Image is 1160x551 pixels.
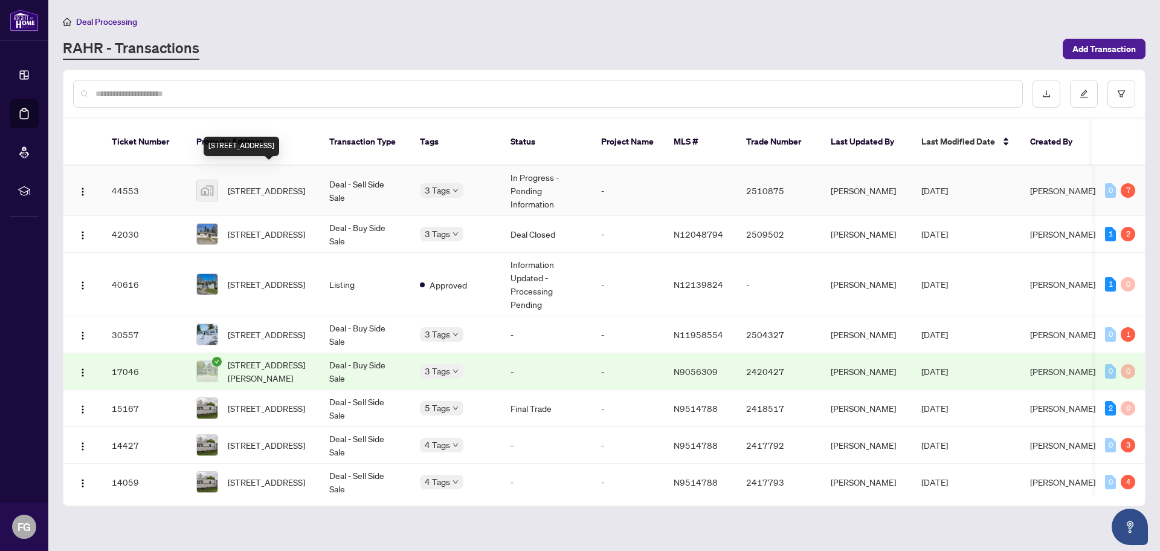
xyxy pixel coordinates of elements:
button: Logo [73,325,92,344]
div: 2 [1121,227,1135,241]
span: N11958554 [674,329,723,340]
div: 1 [1121,327,1135,342]
img: thumbnail-img [197,224,217,244]
span: [PERSON_NAME] [1030,329,1095,340]
span: down [453,479,459,485]
span: [STREET_ADDRESS] [228,402,305,415]
img: Logo [78,331,88,341]
td: [PERSON_NAME] [821,390,912,427]
div: 7 [1121,183,1135,198]
th: Last Updated By [821,119,912,166]
td: 30557 [102,316,187,353]
span: [DATE] [921,440,948,451]
div: [STREET_ADDRESS] [204,137,279,156]
span: [DATE] [921,229,948,240]
span: filter [1117,90,1126,98]
span: 3 Tags [425,364,450,378]
td: - [501,353,591,390]
span: [DATE] [921,477,948,487]
img: Logo [78,405,88,414]
span: [STREET_ADDRESS] [228,278,305,291]
span: down [453,331,459,337]
span: down [453,442,459,448]
span: [PERSON_NAME] [1030,279,1095,290]
img: thumbnail-img [197,274,217,295]
th: Created By [1020,119,1093,166]
button: download [1033,80,1060,108]
td: Deal Closed [501,216,591,253]
td: Deal - Buy Side Sale [320,353,410,390]
span: download [1042,90,1051,98]
span: 5 Tags [425,401,450,415]
td: - [591,353,664,390]
a: RAHR - Transactions [63,38,199,60]
th: Project Name [591,119,664,166]
img: Logo [78,442,88,451]
th: MLS # [664,119,736,166]
td: [PERSON_NAME] [821,253,912,316]
span: [PERSON_NAME] [1030,229,1095,240]
img: Logo [78,368,88,377]
div: 0 [1105,475,1116,489]
img: thumbnail-img [197,398,217,419]
button: Logo [73,399,92,418]
button: Logo [73,181,92,200]
span: [DATE] [921,403,948,414]
button: Logo [73,224,92,244]
span: [STREET_ADDRESS] [228,184,305,197]
img: thumbnail-img [197,324,217,345]
span: N9514788 [674,477,718,487]
div: 0 [1121,277,1135,292]
td: 42030 [102,216,187,253]
span: N12139824 [674,279,723,290]
span: [STREET_ADDRESS] [228,439,305,452]
img: thumbnail-img [197,361,217,382]
span: [DATE] [921,279,948,290]
td: 44553 [102,166,187,216]
span: FG [18,518,31,535]
td: 40616 [102,253,187,316]
td: Information Updated - Processing Pending [501,253,591,316]
img: thumbnail-img [197,180,217,201]
span: [STREET_ADDRESS] [228,227,305,241]
td: 14059 [102,464,187,501]
img: Logo [78,478,88,488]
span: [STREET_ADDRESS] [228,475,305,489]
td: Deal - Buy Side Sale [320,316,410,353]
span: [PERSON_NAME] [1030,477,1095,487]
div: 0 [1105,183,1116,198]
span: N12048794 [674,229,723,240]
td: 2504327 [736,316,821,353]
th: Transaction Type [320,119,410,166]
div: 0 [1105,438,1116,452]
td: - [501,316,591,353]
span: Add Transaction [1072,39,1136,59]
td: - [591,253,664,316]
img: Logo [78,230,88,240]
td: 2510875 [736,166,821,216]
span: 3 Tags [425,327,450,341]
span: edit [1080,90,1088,98]
td: [PERSON_NAME] [821,166,912,216]
td: Listing [320,253,410,316]
div: 2 [1105,401,1116,416]
span: down [453,187,459,194]
img: logo [10,9,39,31]
span: 3 Tags [425,183,450,197]
td: [PERSON_NAME] [821,427,912,464]
button: filter [1107,80,1135,108]
td: - [501,427,591,464]
th: Status [501,119,591,166]
button: Logo [73,362,92,381]
td: - [591,427,664,464]
th: Tags [410,119,501,166]
span: [PERSON_NAME] [1030,366,1095,377]
td: [PERSON_NAME] [821,464,912,501]
span: 3 Tags [425,227,450,241]
span: Deal Processing [76,16,137,27]
span: 4 Tags [425,475,450,489]
td: Deal - Sell Side Sale [320,464,410,501]
span: [STREET_ADDRESS] [228,328,305,341]
span: [DATE] [921,366,948,377]
span: N9514788 [674,440,718,451]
